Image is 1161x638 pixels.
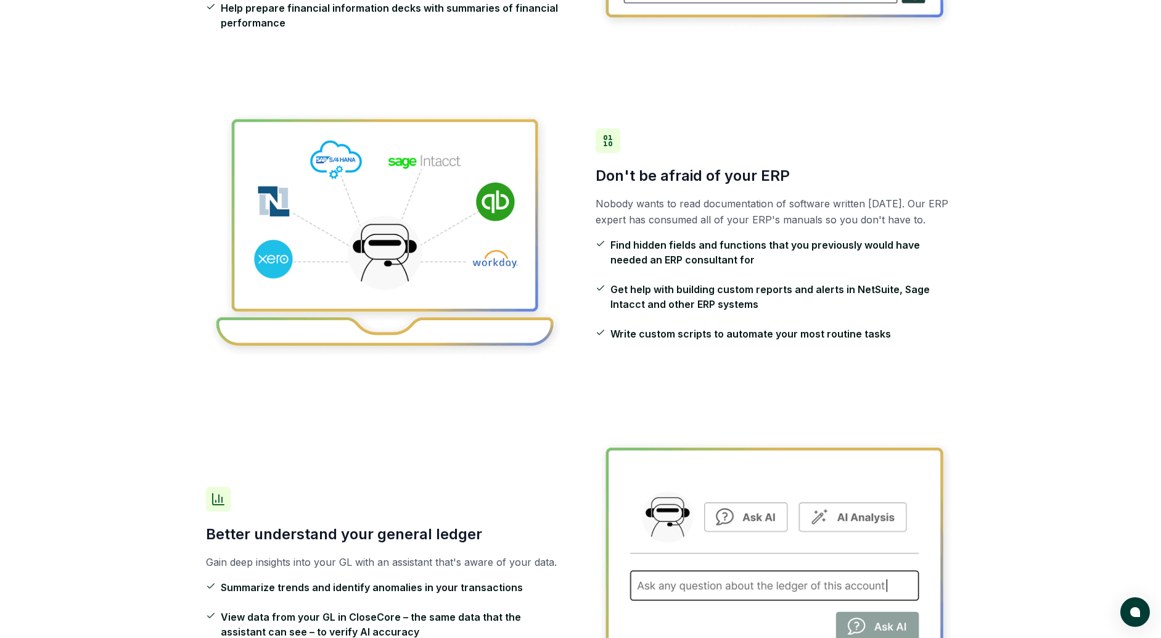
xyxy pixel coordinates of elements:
[610,238,956,267] span: Find hidden fields and functions that you previously would have needed an ERP consultant for
[610,326,891,341] span: Write custom scripts to automate your most routine tasks
[610,282,956,312] span: Get help with building custom reports and alerts in NetSuite, Sage Intacct and other ERP systems
[596,196,956,228] p: Nobody wants to read documentation of software written [DATE]. Our ERP expert has consumed all of...
[206,524,566,544] h3: Better understand your general ledger
[206,110,566,359] img: Don't be afraid of your ERP
[1120,597,1150,627] button: atlas-launcher
[221,580,523,595] span: Summarize trends and identify anomalies in your transactions
[221,1,566,30] span: Help prepare financial information decks with summaries of financial performance
[206,554,566,570] p: Gain deep insights into your GL with an assistant that's aware of your data.
[596,166,956,186] h3: Don't be afraid of your ERP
